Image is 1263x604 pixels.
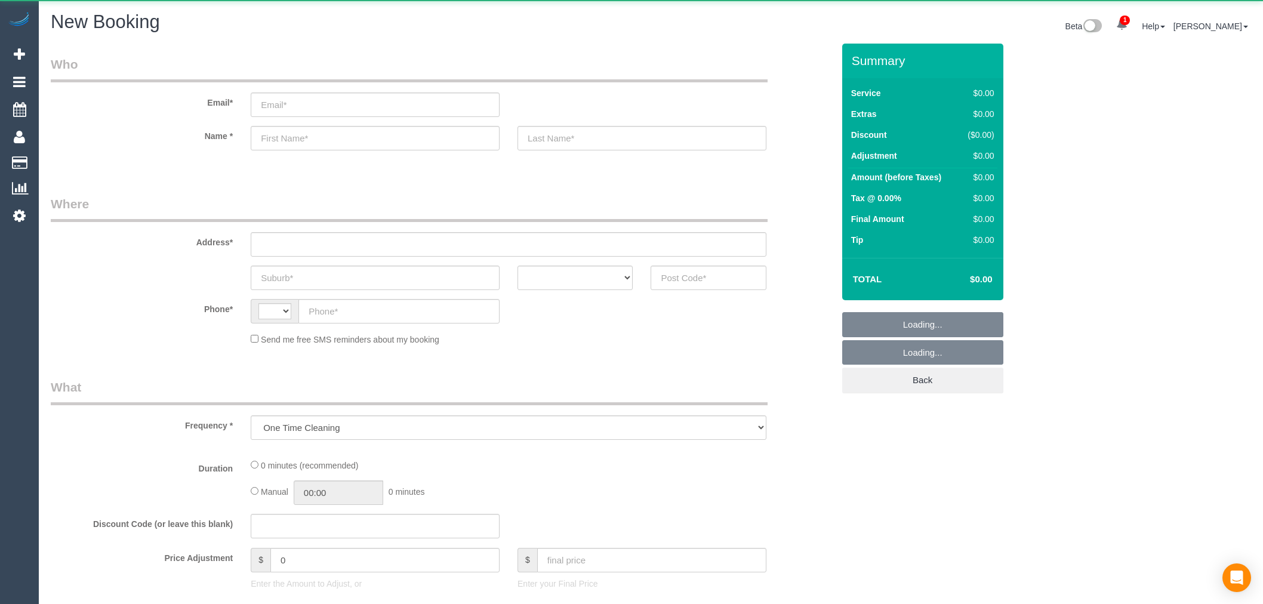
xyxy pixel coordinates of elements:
img: New interface [1082,19,1102,35]
label: Name * [42,126,242,142]
input: Email* [251,93,500,117]
label: Price Adjustment [42,548,242,564]
span: $ [251,548,270,572]
div: $0.00 [963,87,994,99]
span: Send me free SMS reminders about my booking [261,335,439,344]
span: 0 minutes (recommended) [261,461,358,470]
div: $0.00 [963,108,994,120]
a: [PERSON_NAME] [1173,21,1248,31]
label: Frequency * [42,415,242,432]
a: 1 [1110,12,1133,38]
label: Service [851,87,881,99]
span: 1 [1120,16,1130,25]
div: $0.00 [963,171,994,183]
p: Enter the Amount to Adjust, or [251,578,500,590]
div: ($0.00) [963,129,994,141]
img: Automaid Logo [7,12,31,29]
div: $0.00 [963,213,994,225]
input: Post Code* [651,266,766,290]
label: Address* [42,232,242,248]
label: Final Amount [851,213,904,225]
strong: Total [853,274,882,284]
h4: $0.00 [934,275,992,285]
div: $0.00 [963,150,994,162]
a: Back [842,368,1003,393]
div: $0.00 [963,234,994,246]
legend: Where [51,195,768,222]
input: First Name* [251,126,500,150]
div: $0.00 [963,192,994,204]
label: Phone* [42,299,242,315]
label: Extras [851,108,877,120]
label: Tip [851,234,864,246]
label: Email* [42,93,242,109]
span: New Booking [51,11,160,32]
legend: What [51,378,768,405]
div: Open Intercom Messenger [1222,563,1251,592]
input: final price [537,548,766,572]
span: Manual [261,487,288,497]
label: Amount (before Taxes) [851,171,941,183]
span: $ [517,548,537,572]
a: Beta [1065,21,1102,31]
p: Enter your Final Price [517,578,766,590]
input: Suburb* [251,266,500,290]
label: Tax @ 0.00% [851,192,901,204]
label: Discount [851,129,887,141]
label: Adjustment [851,150,897,162]
a: Help [1142,21,1165,31]
input: Last Name* [517,126,766,150]
label: Discount Code (or leave this blank) [42,514,242,530]
input: Phone* [298,299,500,323]
span: 0 minutes [389,487,425,497]
h3: Summary [852,54,997,67]
label: Duration [42,458,242,474]
legend: Who [51,56,768,82]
